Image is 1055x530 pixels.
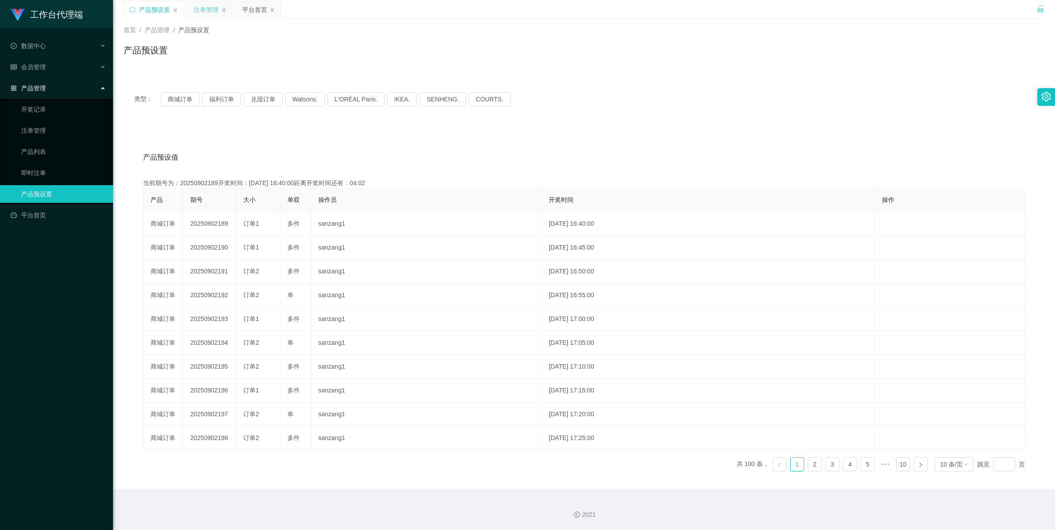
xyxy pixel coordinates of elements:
td: sanzang1 [311,403,542,426]
td: sanzang1 [311,426,542,450]
span: 开奖时间 [549,196,573,203]
td: 20250902196 [183,379,236,403]
td: sanzang1 [311,307,542,331]
span: 产品预设置 [178,26,209,34]
td: [DATE] 16:50:00 [542,260,875,284]
li: 4 [843,457,857,471]
td: 商城订单 [143,212,183,236]
span: 操作 [882,196,894,203]
span: 订单1 [243,244,259,251]
li: 向后 5 页 [878,457,893,471]
span: 订单2 [243,434,259,441]
li: 共 100 条， [737,457,769,471]
td: [DATE] 17:25:00 [542,426,875,450]
a: 5 [861,458,874,471]
i: 图标: appstore-o [11,85,17,91]
span: 产品管理 [145,26,170,34]
td: sanzang1 [311,212,542,236]
span: 单双 [287,196,300,203]
button: 商城订单 [161,92,200,106]
button: 兑现订单 [244,92,283,106]
li: 1 [790,457,804,471]
i: 图标: copyright [574,511,580,518]
td: [DATE] 16:40:00 [542,212,875,236]
button: Watsons. [285,92,325,106]
a: 工作台代理端 [11,11,83,18]
li: 2 [808,457,822,471]
i: 图标: down [963,462,968,468]
span: 会员管理 [11,63,46,71]
button: L'ORÉAL Paris. [328,92,384,106]
h1: 产品预设置 [124,44,168,57]
td: [DATE] 16:45:00 [542,236,875,260]
span: 产品预设值 [143,152,178,163]
span: 多件 [287,315,300,322]
span: 订单2 [243,363,259,370]
td: 20250902194 [183,331,236,355]
td: [DATE] 17:15:00 [542,379,875,403]
span: 多件 [287,268,300,275]
i: 图标: table [11,64,17,70]
a: 注单管理 [21,122,106,139]
a: 产品预设置 [21,185,106,203]
h1: 工作台代理端 [30,0,83,29]
a: 开奖记录 [21,101,106,118]
a: 10 [897,458,910,471]
span: 产品管理 [11,85,46,92]
li: 10 [896,457,910,471]
td: sanzang1 [311,284,542,307]
div: 跳至 页 [977,457,1025,471]
td: 商城订单 [143,307,183,331]
img: logo.9652507e.png [11,9,25,21]
td: 商城订单 [143,260,183,284]
div: 产品预设置 [139,1,170,18]
span: 订单1 [243,315,259,322]
div: 注单管理 [194,1,219,18]
div: 2021 [120,510,1048,519]
td: sanzang1 [311,355,542,379]
i: 图标: close [221,7,226,13]
td: 20250902198 [183,426,236,450]
a: 1 [791,458,804,471]
span: 订单1 [243,387,259,394]
td: 商城订单 [143,331,183,355]
td: sanzang1 [311,236,542,260]
li: 上一页 [772,457,787,471]
li: 下一页 [914,457,928,471]
i: 图标: close [270,7,275,13]
li: 5 [861,457,875,471]
span: ••• [878,457,893,471]
span: 单 [287,339,294,346]
a: 即时注单 [21,164,106,182]
i: 图标: unlock [1036,5,1044,13]
span: 订单2 [243,268,259,275]
span: 多件 [287,434,300,441]
span: 首页 [124,26,136,34]
span: / [173,26,175,34]
span: 期号 [190,196,203,203]
td: 20250902193 [183,307,236,331]
div: 10 条/页 [940,458,963,471]
span: 类型： [134,92,161,106]
span: 订单2 [243,339,259,346]
i: 图标: close [173,7,178,13]
td: [DATE] 17:00:00 [542,307,875,331]
td: [DATE] 17:20:00 [542,403,875,426]
td: sanzang1 [311,331,542,355]
button: COURTS. [469,92,511,106]
i: 图标: setting [1041,92,1051,101]
span: 订单2 [243,291,259,299]
span: 多件 [287,244,300,251]
td: 商城订单 [143,426,183,450]
td: 20250902195 [183,355,236,379]
button: 福利订单 [202,92,241,106]
div: 当前期号为：20250902189开奖时间：[DATE] 16:40:00距离开奖时间还有：04:02 [143,179,1025,188]
button: IKEA. [387,92,417,106]
a: 产品列表 [21,143,106,160]
a: 4 [844,458,857,471]
td: sanzang1 [311,379,542,403]
td: 20250902190 [183,236,236,260]
td: [DATE] 16:55:00 [542,284,875,307]
td: [DATE] 17:10:00 [542,355,875,379]
i: 图标: sync [129,7,136,13]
